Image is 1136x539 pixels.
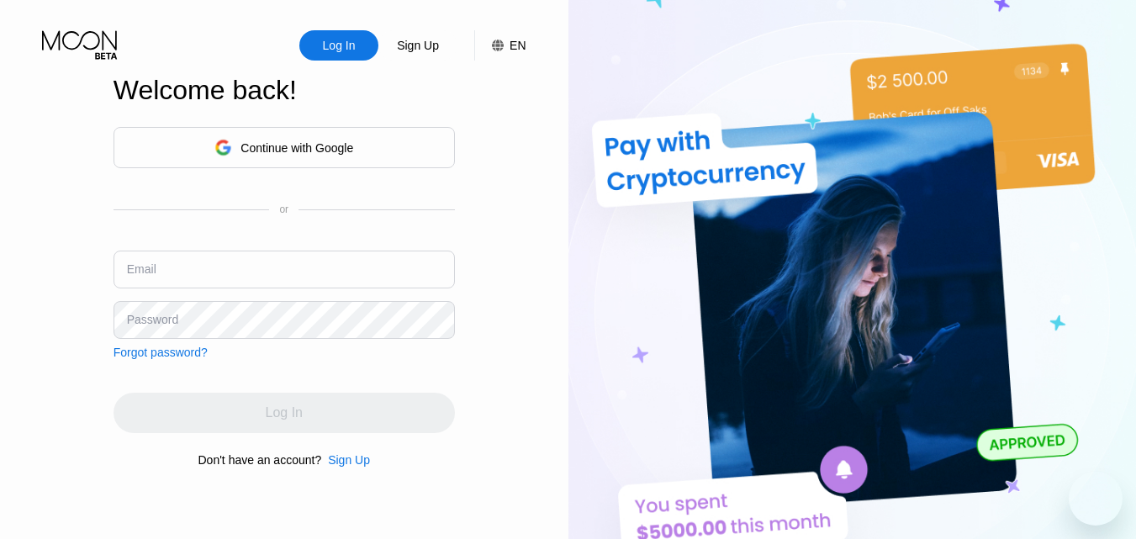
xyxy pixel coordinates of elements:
[474,30,526,61] div: EN
[279,203,288,215] div: or
[114,127,455,168] div: Continue with Google
[127,313,178,326] div: Password
[127,262,156,276] div: Email
[240,141,353,155] div: Continue with Google
[510,39,526,52] div: EN
[321,37,357,54] div: Log In
[395,37,441,54] div: Sign Up
[198,453,322,467] div: Don't have an account?
[328,453,370,467] div: Sign Up
[299,30,378,61] div: Log In
[1069,472,1123,526] iframe: Кнопка запуска окна обмена сообщениями
[114,75,455,106] div: Welcome back!
[114,346,208,359] div: Forgot password?
[321,453,370,467] div: Sign Up
[378,30,457,61] div: Sign Up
